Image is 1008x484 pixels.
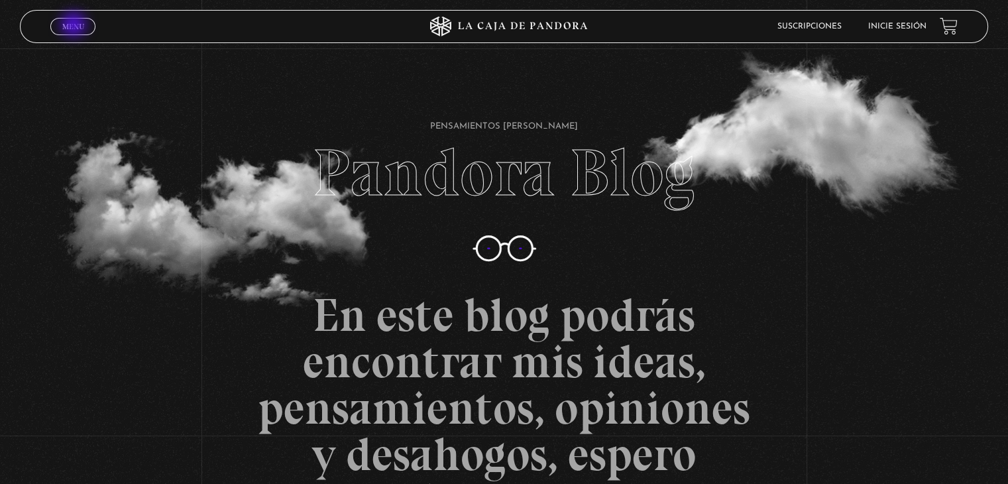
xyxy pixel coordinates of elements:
[430,122,578,131] span: Pensamientos [PERSON_NAME]
[777,23,842,30] a: Suscripciones
[940,17,958,35] a: View your shopping cart
[313,73,696,206] h1: Pandora Blog
[62,23,84,30] span: Menu
[58,33,89,42] span: Cerrar
[868,23,926,30] a: Inicie sesión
